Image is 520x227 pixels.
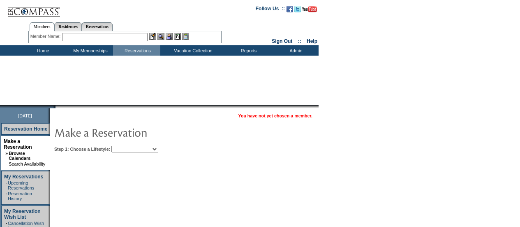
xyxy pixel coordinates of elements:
[302,8,317,13] a: Subscribe to our YouTube Channel
[5,161,8,166] td: ·
[256,5,285,15] td: Follow Us ::
[182,33,189,40] img: b_calculator.gif
[54,22,82,31] a: Residences
[54,124,219,140] img: pgTtlMakeReservation.gif
[30,33,62,40] div: Member Name:
[8,180,34,190] a: Upcoming Reservations
[6,180,7,190] td: ·
[53,105,55,108] img: promoShadowLeftCorner.gif
[287,6,293,12] img: Become our fan on Facebook
[294,6,301,12] img: Follow us on Twitter
[18,113,32,118] span: [DATE]
[307,38,317,44] a: Help
[174,33,181,40] img: Reservations
[30,22,55,31] a: Members
[66,45,113,56] td: My Memberships
[9,161,45,166] a: Search Availability
[4,174,43,180] a: My Reservations
[287,8,293,13] a: Become our fan on Facebook
[4,138,32,150] a: Make a Reservation
[4,126,47,132] a: Reservation Home
[238,113,312,118] span: You have not yet chosen a member.
[160,45,224,56] td: Vacation Collection
[298,38,301,44] span: ::
[113,45,160,56] td: Reservations
[272,38,292,44] a: Sign Out
[54,147,110,152] b: Step 1: Choose a Lifestyle:
[294,8,301,13] a: Follow us on Twitter
[9,151,30,161] a: Browse Calendars
[8,191,32,201] a: Reservation History
[149,33,156,40] img: b_edit.gif
[5,151,8,156] b: »
[18,45,66,56] td: Home
[82,22,113,31] a: Reservations
[224,45,271,56] td: Reports
[157,33,164,40] img: View
[6,191,7,201] td: ·
[271,45,319,56] td: Admin
[166,33,173,40] img: Impersonate
[4,208,41,220] a: My Reservation Wish List
[302,6,317,12] img: Subscribe to our YouTube Channel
